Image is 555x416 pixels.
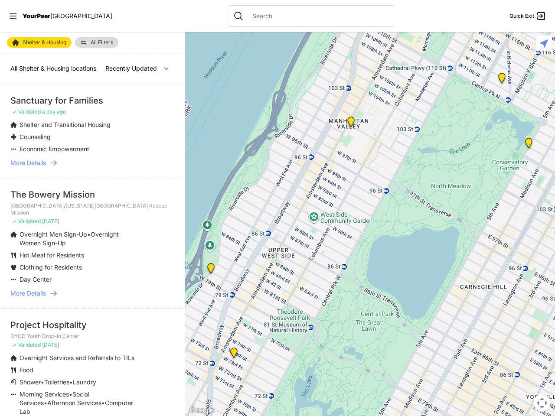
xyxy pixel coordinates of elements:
[20,263,82,271] span: Clothing for Residents
[10,202,175,216] p: [GEOGRAPHIC_DATA]/[US_STATE][GEOGRAPHIC_DATA] Rescue Mission
[10,65,96,72] span: All Shelter & Housing locations
[50,12,112,19] span: [GEOGRAPHIC_DATA]
[10,289,175,298] a: More Details
[20,251,84,259] span: Hot Meal for Residents
[12,341,41,348] span: ✓ Validated
[23,40,66,45] span: Shelter & Housing
[69,390,72,398] span: •
[247,12,388,20] input: Search
[206,263,216,277] div: Administrative Office, No Walk-Ins
[533,394,551,412] button: Map camera controls
[101,399,105,406] span: •
[44,399,47,406] span: •
[346,117,356,130] div: Trinity Lutheran Church
[20,378,41,386] span: Shower
[10,333,175,340] p: DYCD Youth Drop-in Center
[41,378,44,386] span: •
[42,108,66,115] span: a day ago
[75,37,118,48] a: All Filters
[20,366,33,374] span: Food
[47,399,101,406] span: Afternoon Services
[10,289,46,298] span: More Details
[10,188,175,201] div: The Bowery Mission
[10,159,46,167] span: More Details
[20,133,51,140] span: Counseling
[20,354,134,361] span: Overnight Services and Referrals to TILs
[69,378,73,386] span: •
[44,378,69,386] span: Toiletries
[42,341,59,348] span: [DATE]
[509,13,534,19] span: Quick Exit
[10,159,175,167] a: More Details
[509,11,546,21] a: Quick Exit
[496,73,507,87] div: 820 MRT Residential Chemical Dependence Treatment Program
[42,218,59,224] span: [DATE]
[20,121,111,128] span: Shelter and Transitional Housing
[20,231,87,238] span: Overnight Men Sign-Up
[23,13,112,19] a: YourPeer[GEOGRAPHIC_DATA]
[10,319,175,331] div: Project Hospitality
[187,405,216,416] img: Google
[7,37,72,48] a: Shelter & Housing
[12,218,41,224] span: ✓ Validated
[229,348,239,361] div: Hamilton Senior Center
[20,390,69,398] span: Morning Services
[73,378,96,386] span: Laundry
[187,405,216,416] a: Open this area in Google Maps (opens a new window)
[91,40,113,45] span: All Filters
[12,108,41,115] span: ✓ Validated
[87,231,91,238] span: •
[20,145,89,153] span: Economic Empowerment
[23,12,50,19] span: YourPeer
[10,94,175,107] div: Sanctuary for Families
[20,276,52,283] span: Day Center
